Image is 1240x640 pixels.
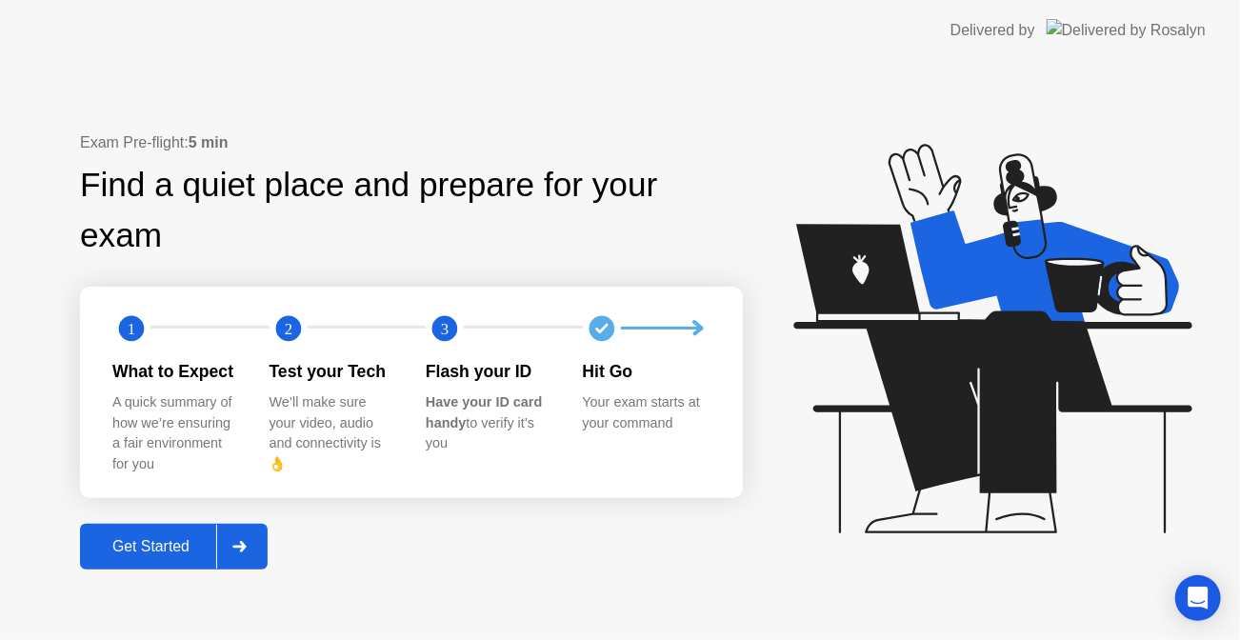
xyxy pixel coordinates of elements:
[189,134,229,150] b: 5 min
[80,160,743,261] div: Find a quiet place and prepare for your exam
[80,131,743,154] div: Exam Pre-flight:
[270,359,396,384] div: Test your Tech
[426,359,552,384] div: Flash your ID
[270,392,396,474] div: We’ll make sure your video, audio and connectivity is 👌
[950,19,1035,42] div: Delivered by
[426,394,542,430] b: Have your ID card handy
[426,392,552,454] div: to verify it’s you
[284,320,291,338] text: 2
[583,392,710,433] div: Your exam starts at your command
[583,359,710,384] div: Hit Go
[128,320,135,338] text: 1
[86,538,216,555] div: Get Started
[112,392,239,474] div: A quick summary of how we’re ensuring a fair environment for you
[80,524,268,570] button: Get Started
[1047,19,1206,41] img: Delivered by Rosalyn
[441,320,449,338] text: 3
[112,359,239,384] div: What to Expect
[1175,575,1221,621] div: Open Intercom Messenger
